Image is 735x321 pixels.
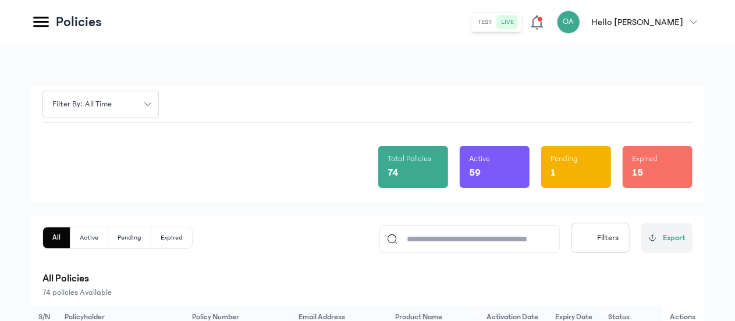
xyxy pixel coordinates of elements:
button: Filter by: all time [42,91,159,117]
button: Active [70,227,108,248]
button: live [497,15,519,29]
p: Expired [632,153,683,165]
p: 15 [632,165,643,181]
button: test [474,15,497,29]
button: OAHello [PERSON_NAME] [557,10,704,34]
p: 1 [551,165,556,181]
p: Hello [PERSON_NAME] [592,15,683,29]
button: Expired [151,227,192,248]
p: Active [469,153,520,165]
button: Pending [108,227,151,248]
span: Export [663,232,686,244]
p: Total Policies [388,153,439,165]
p: Policies [56,13,102,31]
p: All Policies [42,270,693,287]
p: Pending [551,153,602,165]
p: 74 policies Available [42,287,693,298]
button: All [43,227,70,248]
p: 74 [388,165,398,181]
button: Filters [571,223,630,253]
div: OA [557,10,580,34]
button: Export [641,223,693,253]
span: Filter by: all time [45,98,119,110]
p: 59 [469,165,481,181]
